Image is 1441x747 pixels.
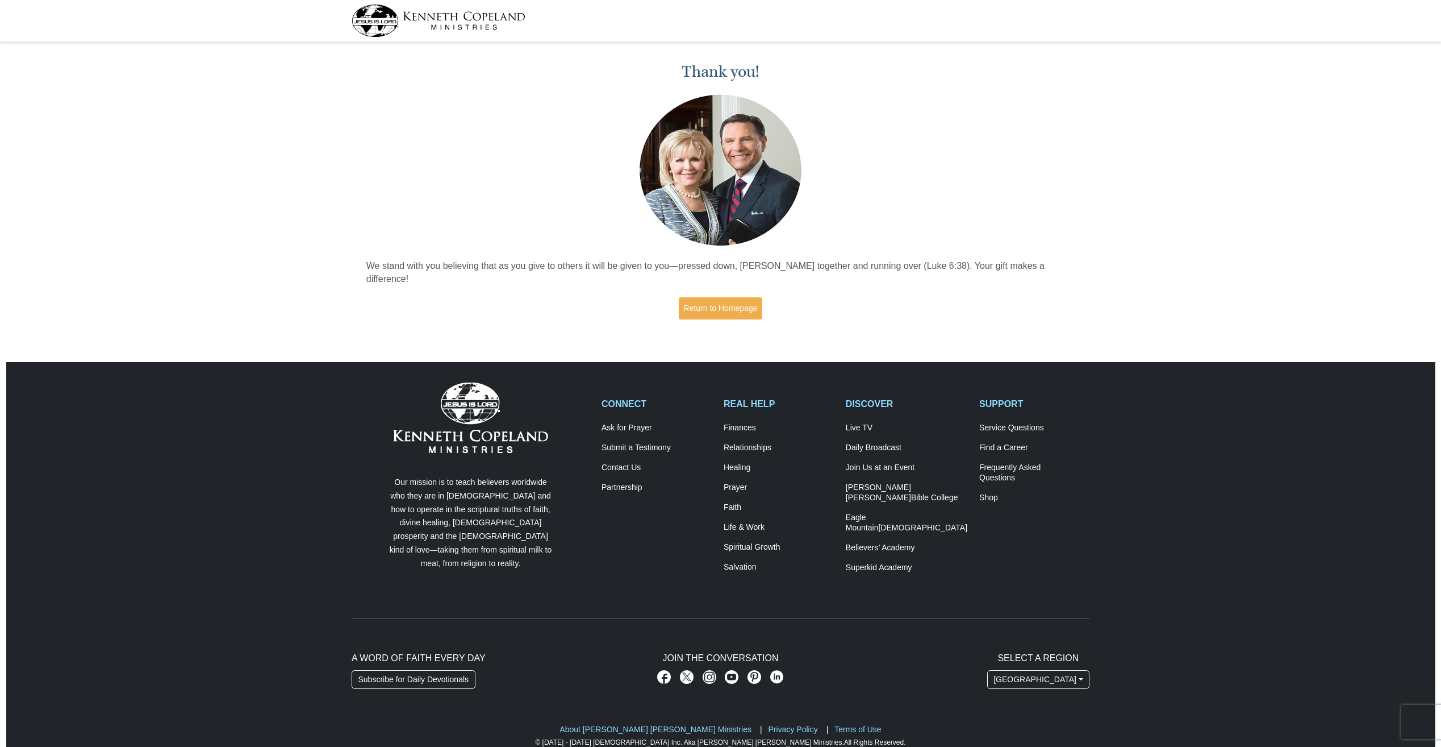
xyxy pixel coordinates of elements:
a: Healing [724,463,834,473]
a: [DEMOGRAPHIC_DATA] Inc. [593,738,682,746]
a: Terms of Use [834,725,881,734]
a: Superkid Academy [846,563,967,573]
a: Find a Career [979,443,1089,453]
img: kcm-header-logo.svg [352,5,525,37]
img: Kenneth Copeland Ministries [393,383,548,453]
a: Shop [979,493,1089,503]
a: Live TV [846,423,967,433]
a: Relationships [724,443,834,453]
a: About [PERSON_NAME] [PERSON_NAME] Ministries [559,725,751,734]
h2: DISCOVER [846,399,967,409]
p: We stand with you believing that as you give to others it will be given to you—pressed down, [PER... [366,260,1075,286]
span: [DEMOGRAPHIC_DATA] [878,523,967,532]
a: Frequently AskedQuestions [979,463,1089,483]
a: Join Us at an Event [846,463,967,473]
a: © [DATE] - [DATE] [535,738,591,746]
a: [PERSON_NAME] [PERSON_NAME]Bible College [846,483,967,503]
h2: Join The Conversation [602,653,839,663]
a: Service Questions [979,423,1089,433]
a: Believers’ Academy [846,543,967,553]
a: Spiritual Growth [724,542,834,553]
a: Finances [724,423,834,433]
h2: REAL HELP [724,399,834,409]
a: Eagle Mountain[DEMOGRAPHIC_DATA] [846,513,967,533]
a: Daily Broadcast [846,443,967,453]
a: Return to Homepage [679,297,763,319]
a: Contact Us [602,463,712,473]
a: Salvation [724,562,834,572]
p: Our mission is to teach believers worldwide who they are in [DEMOGRAPHIC_DATA] and how to operate... [387,476,554,571]
a: Life & Work [724,522,834,533]
a: Submit a Testimony [602,443,712,453]
h2: CONNECT [602,399,712,409]
span: Bible College [911,493,958,502]
h1: Thank you! [366,63,1075,81]
img: Kenneth and Gloria [637,92,804,248]
a: Privacy Policy [768,725,818,734]
a: Ask for Prayer [602,423,712,433]
h2: Select A Region [987,653,1089,663]
span: A Word of Faith Every Day [352,653,486,663]
a: Faith [724,503,834,513]
a: Subscribe for Daily Devotionals [352,670,475,690]
button: [GEOGRAPHIC_DATA] [987,670,1089,690]
a: Aka [PERSON_NAME] [PERSON_NAME] Ministries. [684,738,844,746]
a: Partnership [602,483,712,493]
h2: SUPPORT [979,399,1089,409]
a: Prayer [724,483,834,493]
